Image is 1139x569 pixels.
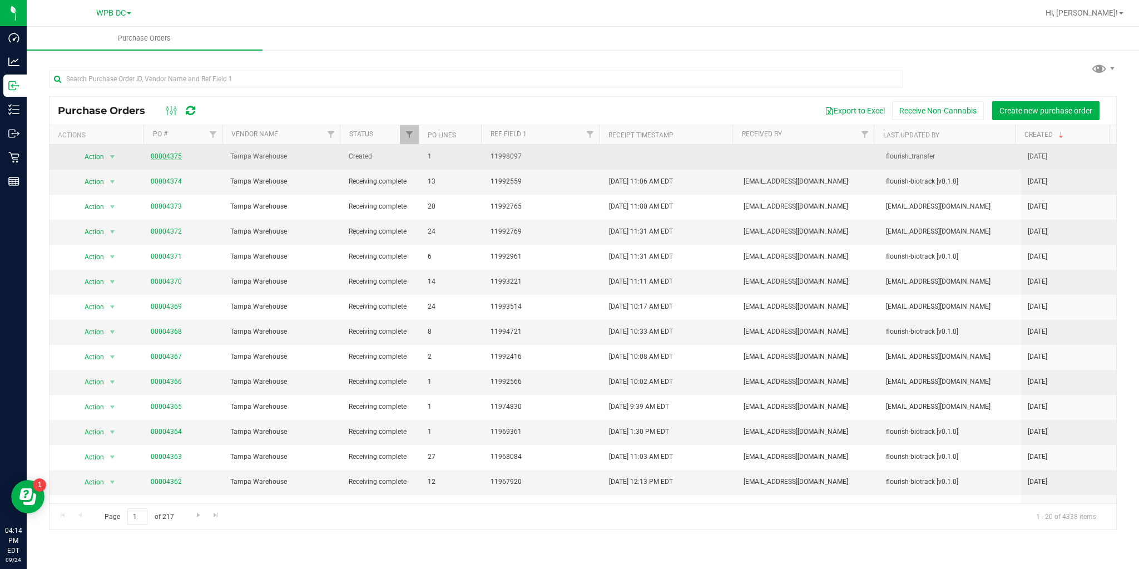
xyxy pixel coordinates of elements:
span: Receiving complete [349,352,414,362]
span: select [105,249,119,265]
span: [DATE] 11:03 AM EDT [609,452,673,462]
a: 00004368 [151,328,182,335]
input: Search Purchase Order ID, Vendor Name and Ref Field 1 [49,71,903,87]
span: Receiving complete [349,452,414,462]
a: Ref Field 1 [491,130,527,138]
inline-svg: Dashboard [8,32,19,43]
span: Tampa Warehouse [230,502,335,512]
span: [DATE] 9:39 AM EDT [609,402,669,412]
span: Created [349,151,414,162]
span: Action [75,374,105,390]
span: 11992559 [491,176,596,187]
span: Tampa Warehouse [230,176,335,187]
span: flourish-biotrack [v0.1.0] [886,326,1015,337]
span: select [105,299,119,315]
inline-svg: Inbound [8,80,19,91]
iframe: Resource center unread badge [33,478,46,492]
span: Receiving complete [349,427,414,437]
span: Tampa Warehouse [230,452,335,462]
span: [DATE] [1028,352,1047,362]
span: 11993514 [491,301,596,312]
a: 00004372 [151,227,182,235]
span: [DATE] [1028,452,1047,462]
span: 27 [428,452,478,462]
span: 13 [428,176,478,187]
a: PO Lines [428,131,456,139]
span: [DATE] [1028,326,1047,337]
span: Action [75,449,105,465]
a: 00004362 [151,478,182,486]
a: 00004371 [151,253,182,260]
inline-svg: Outbound [8,128,19,139]
span: Action [75,399,105,415]
a: Vendor Name [231,130,278,138]
span: flourish-biotrack [v0.1.0] [886,251,1015,262]
span: Tampa Warehouse [230,352,335,362]
span: Action [75,149,105,165]
span: Tampa Warehouse [230,276,335,287]
a: Status [349,130,373,138]
span: Receiving complete [349,477,414,487]
span: flourish-biotrack [v0.1.0] [886,427,1015,437]
span: [DATE] [1028,176,1047,187]
span: [DATE] 11:00 AM EDT [609,201,673,212]
button: Receive Non-Cannabis [892,101,984,120]
a: Last Updated By [883,131,939,139]
span: [DATE] [1028,477,1047,487]
span: Action [75,324,105,340]
span: 11974830 [491,402,596,412]
a: Filter [204,125,222,144]
span: [DATE] 11:37 AM EDT [609,502,673,512]
span: select [105,424,119,440]
span: Receiving complete [349,301,414,312]
span: 1 - 20 of 4338 items [1027,508,1105,525]
span: select [105,199,119,215]
span: select [105,324,119,340]
span: Receiving complete [349,176,414,187]
span: [DATE] [1028,427,1047,437]
span: select [105,274,119,290]
span: [EMAIL_ADDRESS][DOMAIN_NAME] [886,226,1015,237]
span: [EMAIL_ADDRESS][DOMAIN_NAME] [886,352,1015,362]
span: 1 [428,377,478,387]
span: 20 [428,201,478,212]
iframe: Resource center [11,480,44,513]
span: [DATE] [1028,402,1047,412]
span: 2 [428,352,478,362]
span: WPB DC [96,8,126,18]
span: Action [75,424,105,440]
span: select [105,374,119,390]
span: [EMAIL_ADDRESS][DOMAIN_NAME] [886,276,1015,287]
span: select [105,449,119,465]
span: Action [75,274,105,290]
a: Go to the next page [190,508,206,523]
span: Tampa Warehouse [230,251,335,262]
span: [EMAIL_ADDRESS][DOMAIN_NAME] [744,176,873,187]
span: 11993221 [491,276,596,287]
inline-svg: Reports [8,176,19,187]
span: [DATE] [1028,502,1047,512]
span: 11968311 [491,502,596,512]
span: [DATE] 11:11 AM EDT [609,276,673,287]
span: flourish-biotrack [v0.1.0] [886,452,1015,462]
a: 00004370 [151,278,182,285]
span: Receiving complete [349,251,414,262]
a: Created [1024,131,1066,138]
span: 11992765 [491,201,596,212]
span: Action [75,224,105,240]
span: [DATE] [1028,151,1047,162]
span: [EMAIL_ADDRESS][DOMAIN_NAME] [886,301,1015,312]
span: Tampa Warehouse [230,427,335,437]
p: 04:14 PM EDT [5,526,22,556]
span: 1 [428,402,478,412]
a: 00004373 [151,202,182,210]
a: 00004375 [151,152,182,160]
span: [EMAIL_ADDRESS][DOMAIN_NAME] [744,502,873,512]
span: [EMAIL_ADDRESS][DOMAIN_NAME] [744,352,873,362]
p: 09/24 [5,556,22,564]
span: [DATE] 11:06 AM EDT [609,176,673,187]
span: 11994721 [491,326,596,337]
span: Action [75,199,105,215]
span: flourish-biotrack [v0.1.0] [886,477,1015,487]
span: Action [75,474,105,490]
